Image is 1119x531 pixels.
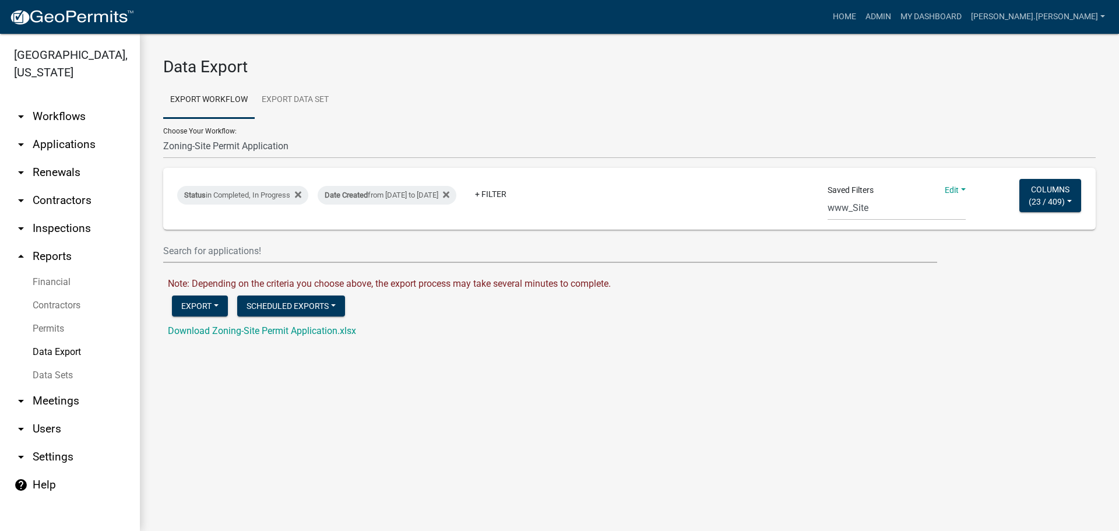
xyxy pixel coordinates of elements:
span: Date Created [325,191,368,199]
a: Home [828,6,861,28]
i: help [14,478,28,492]
span: Status [184,191,206,199]
a: My Dashboard [896,6,966,28]
input: Search for applications! [163,239,937,263]
a: Admin [861,6,896,28]
i: arrow_drop_down [14,166,28,180]
span: 23 / 409 [1032,196,1062,206]
a: Edit [945,185,966,195]
h3: Data Export [163,57,1096,77]
button: Scheduled Exports [237,296,345,317]
i: arrow_drop_down [14,394,28,408]
span: Note: Depending on the criteria you choose above, the export process may take several minutes to ... [168,278,611,289]
i: arrow_drop_down [14,450,28,464]
a: + Filter [466,184,516,205]
a: Export Workflow [163,82,255,119]
button: Columns(23 / 409) [1019,179,1081,212]
button: Export [172,296,228,317]
div: from [DATE] to [DATE] [318,186,456,205]
i: arrow_drop_down [14,422,28,436]
i: arrow_drop_up [14,249,28,263]
a: Download Zoning-Site Permit Application.xlsx [168,325,356,336]
a: [PERSON_NAME].[PERSON_NAME] [966,6,1110,28]
i: arrow_drop_down [14,110,28,124]
i: arrow_drop_down [14,194,28,208]
div: in Completed, In Progress [177,186,308,205]
i: arrow_drop_down [14,138,28,152]
i: arrow_drop_down [14,221,28,235]
span: Saved Filters [828,184,874,196]
a: Export Data Set [255,82,336,119]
